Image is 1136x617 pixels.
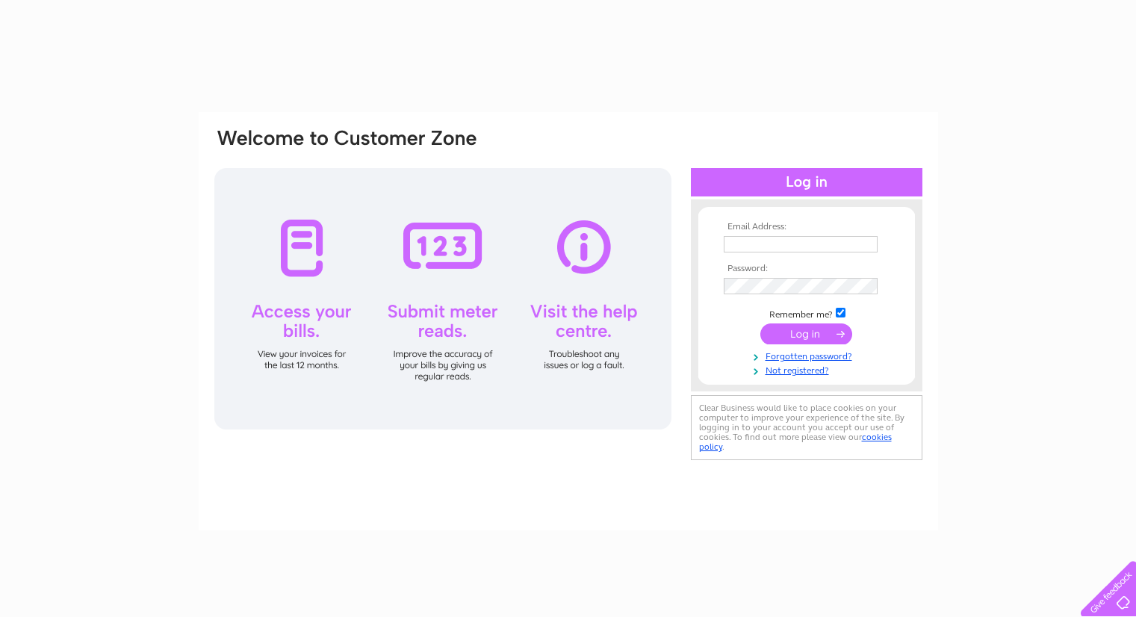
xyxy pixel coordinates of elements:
input: Submit [760,323,852,344]
div: Clear Business would like to place cookies on your computer to improve your experience of the sit... [691,395,922,460]
th: Email Address: [720,222,893,232]
a: Forgotten password? [724,348,893,362]
a: Not registered? [724,362,893,376]
th: Password: [720,264,893,274]
td: Remember me? [720,306,893,320]
a: cookies policy [699,432,892,452]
